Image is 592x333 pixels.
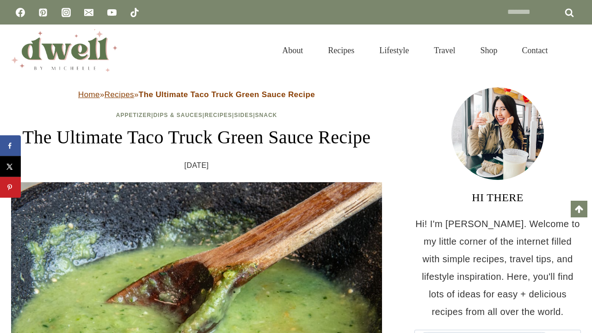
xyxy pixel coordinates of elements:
a: Recipes [315,34,367,67]
a: Pinterest [34,3,52,22]
a: Recipes [204,112,232,118]
span: » » [78,90,315,99]
a: Sides [234,112,253,118]
a: Contact [510,34,561,67]
a: About [270,34,315,67]
a: YouTube [103,3,121,22]
time: [DATE] [185,159,209,173]
a: Appetizer [116,112,151,118]
a: Shop [468,34,510,67]
strong: The Ultimate Taco Truck Green Sauce Recipe [139,90,315,99]
a: Lifestyle [367,34,421,67]
p: Hi! I'm [PERSON_NAME]. Welcome to my little corner of the internet filled with simple recipes, tr... [414,215,581,321]
a: Travel [421,34,468,67]
nav: Primary Navigation [270,34,561,67]
a: Recipes [105,90,134,99]
a: Scroll to top [571,201,587,217]
a: Snack [255,112,277,118]
span: | | | | [116,112,277,118]
img: DWELL by michelle [11,29,117,72]
h1: The Ultimate Taco Truck Green Sauce Recipe [11,123,382,151]
a: TikTok [125,3,144,22]
button: View Search Form [565,43,581,58]
h3: HI THERE [414,189,581,206]
a: Home [78,90,100,99]
a: Email [80,3,98,22]
a: Instagram [57,3,75,22]
a: Facebook [11,3,30,22]
a: Dips & Sauces [153,112,202,118]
